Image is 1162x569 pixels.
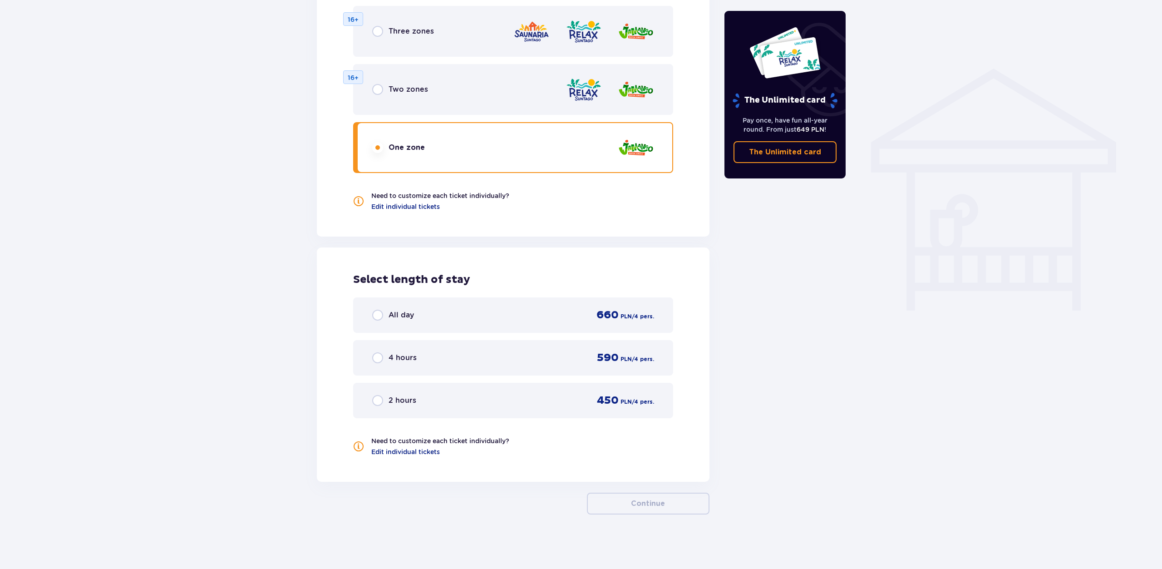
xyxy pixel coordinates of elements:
p: 590 [597,351,619,365]
p: The Unlimited card [732,93,838,109]
p: All day [389,310,414,320]
p: Need to customize each ticket individually? [371,436,509,445]
p: / 4 pers. [632,398,654,406]
p: 16+ [348,73,359,82]
p: 2 hours [389,396,416,406]
p: One zone [389,143,425,153]
p: Select length of stay [353,273,673,287]
p: Continue [631,499,665,509]
p: 4 hours [389,353,417,363]
p: 660 [596,308,619,322]
p: / 4 pers. [632,312,654,321]
p: Need to customize each ticket individually? [371,191,509,200]
p: PLN [620,355,632,363]
a: Edit individual tickets [371,447,440,456]
p: Two zones [389,84,428,94]
img: zone logo [618,19,654,45]
img: zone logo [566,77,602,103]
p: The Unlimited card [749,147,821,157]
p: 16+ [348,15,359,24]
img: zone logo [566,19,602,45]
img: zone logo [618,135,654,161]
span: 649 PLN [797,126,824,133]
img: zone logo [618,77,654,103]
p: / 4 pers. [632,355,654,363]
p: Three zones [389,26,434,36]
button: Continue [587,493,709,515]
img: zone logo [513,19,550,45]
p: PLN [620,398,632,406]
p: 450 [597,394,619,407]
a: Edit individual tickets [371,202,440,211]
a: The Unlimited card [734,141,837,163]
p: Pay once, have fun all-year round. From just ! [734,116,837,134]
p: PLN [620,312,632,321]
